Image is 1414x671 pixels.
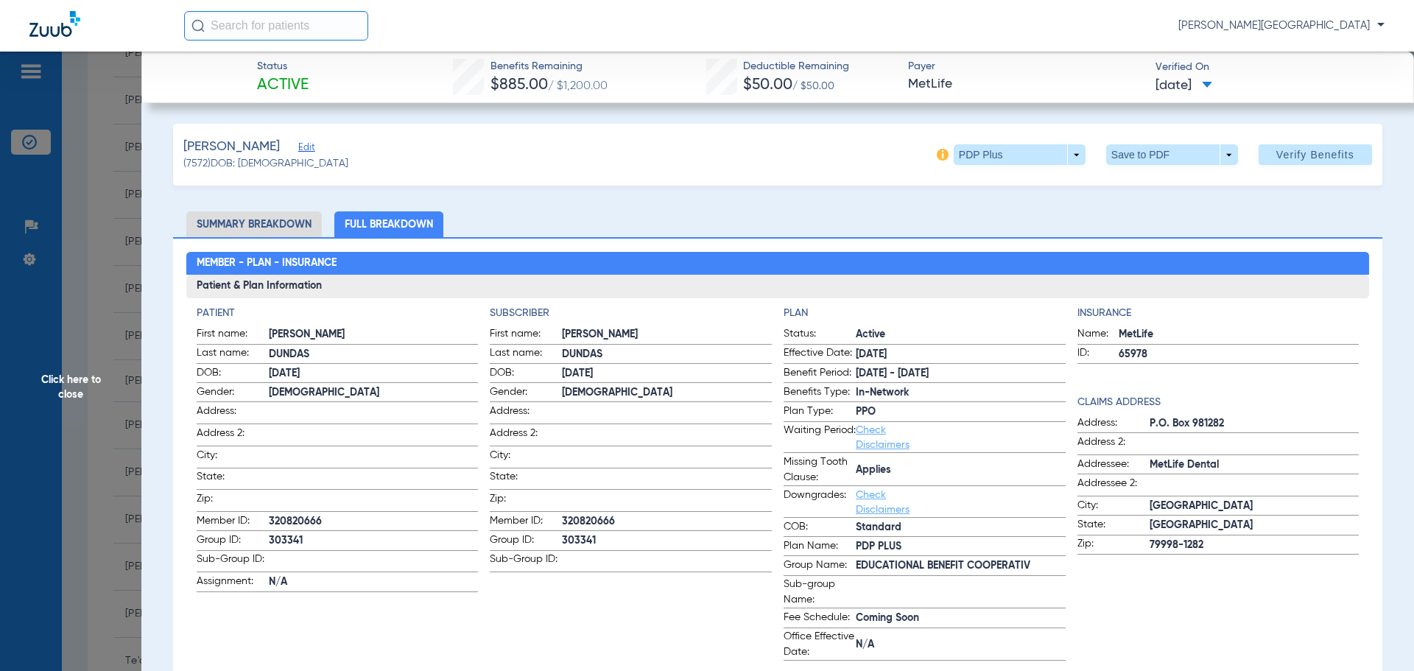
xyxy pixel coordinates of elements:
[856,425,910,450] a: Check Disclaimers
[856,347,1066,362] span: [DATE]
[562,347,772,362] span: DUNDAS
[269,327,479,342] span: [PERSON_NAME]
[562,366,772,382] span: [DATE]
[197,513,269,531] span: Member ID:
[490,491,562,511] span: Zip:
[784,345,856,363] span: Effective Date:
[784,488,856,517] span: Downgrades:
[1077,435,1150,454] span: Address 2:
[269,347,479,362] span: DUNDAS
[490,469,562,489] span: State:
[197,384,269,402] span: Gender:
[1156,60,1390,75] span: Verified On
[1106,144,1238,165] button: Save to PDF
[490,384,562,402] span: Gender:
[490,533,562,550] span: Group ID:
[257,59,309,74] span: Status
[1077,306,1360,321] app-breakdown-title: Insurance
[1077,457,1150,474] span: Addressee:
[186,211,322,237] li: Summary Breakdown
[490,426,562,446] span: Address 2:
[269,533,479,549] span: 303341
[197,574,269,591] span: Assignment:
[490,365,562,383] span: DOB:
[856,327,1066,342] span: Active
[1077,536,1150,554] span: Zip:
[856,490,910,515] a: Check Disclaimers
[184,11,368,41] input: Search for patients
[856,520,1066,535] span: Standard
[269,514,479,530] span: 320820666
[186,252,1370,275] h2: Member - Plan - Insurance
[197,345,269,363] span: Last name:
[197,326,269,344] span: First name:
[490,513,562,531] span: Member ID:
[197,552,269,572] span: Sub-Group ID:
[856,611,1066,626] span: Coming Soon
[856,463,1066,478] span: Applies
[197,426,269,446] span: Address 2:
[197,306,479,321] app-breakdown-title: Patient
[856,366,1066,382] span: [DATE] - [DATE]
[197,469,269,489] span: State:
[784,423,856,452] span: Waiting Period:
[1119,327,1360,342] span: MetLife
[197,404,269,424] span: Address:
[784,519,856,537] span: COB:
[856,404,1066,420] span: PPO
[1150,457,1360,473] span: MetLife Dental
[1150,416,1360,432] span: P.O. Box 981282
[784,306,1066,321] h4: Plan
[784,326,856,344] span: Status:
[1150,538,1360,553] span: 79998-1282
[743,77,792,93] span: $50.00
[197,491,269,511] span: Zip:
[856,637,1066,653] span: N/A
[856,385,1066,401] span: In-Network
[937,149,949,161] img: info-icon
[954,144,1086,165] button: PDP Plus
[1150,518,1360,533] span: [GEOGRAPHIC_DATA]
[183,156,348,172] span: (7572) DOB: [DEMOGRAPHIC_DATA]
[1178,18,1385,33] span: [PERSON_NAME][GEOGRAPHIC_DATA]
[784,577,856,608] span: Sub-group Name:
[183,138,280,156] span: [PERSON_NAME]
[1119,347,1360,362] span: 65978
[490,404,562,424] span: Address:
[784,454,856,485] span: Missing Tooth Clause:
[784,610,856,628] span: Fee Schedule:
[562,385,772,401] span: [DEMOGRAPHIC_DATA]
[856,558,1066,574] span: EDUCATIONAL BENEFIT COOPERATIV
[257,75,309,96] span: Active
[490,448,562,468] span: City:
[1259,144,1372,165] button: Verify Benefits
[29,11,80,37] img: Zuub Logo
[490,345,562,363] span: Last name:
[908,75,1143,94] span: MetLife
[191,19,205,32] img: Search Icon
[1150,499,1360,514] span: [GEOGRAPHIC_DATA]
[1156,77,1212,95] span: [DATE]
[269,575,479,590] span: N/A
[1077,395,1360,410] app-breakdown-title: Claims Address
[908,59,1143,74] span: Payer
[792,81,834,91] span: / $50.00
[490,77,548,93] span: $885.00
[784,365,856,383] span: Benefit Period:
[197,533,269,550] span: Group ID:
[1077,517,1150,535] span: State:
[784,538,856,556] span: Plan Name:
[1077,498,1150,516] span: City:
[298,142,312,156] span: Edit
[1276,149,1354,161] span: Verify Benefits
[562,533,772,549] span: 303341
[490,306,772,321] h4: Subscriber
[269,366,479,382] span: [DATE]
[186,275,1370,298] h3: Patient & Plan Information
[197,365,269,383] span: DOB:
[784,404,856,421] span: Plan Type:
[490,326,562,344] span: First name:
[548,80,608,92] span: / $1,200.00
